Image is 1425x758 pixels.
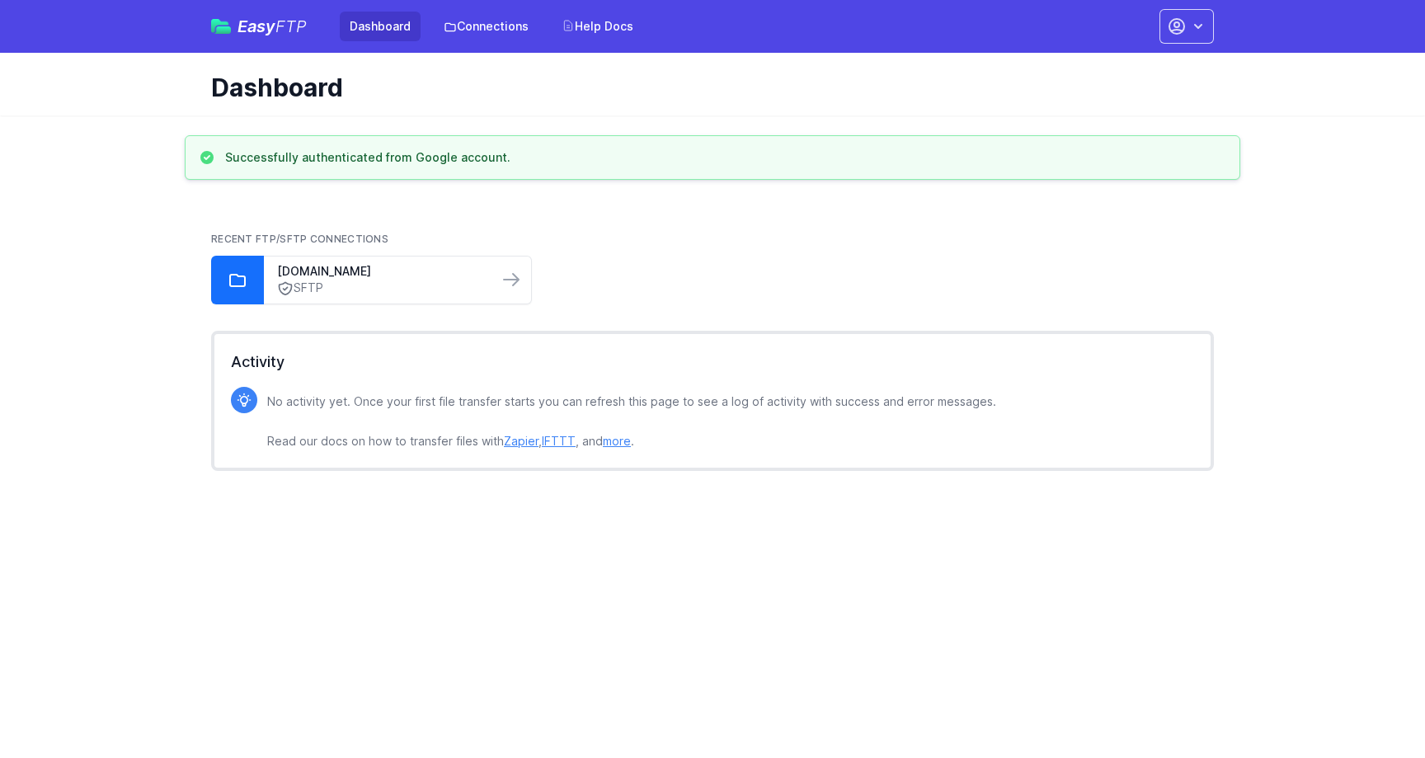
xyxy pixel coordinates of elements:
[211,73,1201,102] h1: Dashboard
[231,351,1194,374] h2: Activity
[277,280,485,297] a: SFTP
[225,149,510,166] h3: Successfully authenticated from Google account.
[211,19,231,34] img: easyftp_logo.png
[275,16,307,36] span: FTP
[237,18,307,35] span: Easy
[552,12,643,41] a: Help Docs
[267,392,996,451] p: No activity yet. Once your first file transfer starts you can refresh this page to see a log of a...
[277,263,485,280] a: [DOMAIN_NAME]
[434,12,538,41] a: Connections
[340,12,421,41] a: Dashboard
[542,434,576,448] a: IFTTT
[211,18,307,35] a: EasyFTP
[504,434,538,448] a: Zapier
[211,233,1214,246] h2: Recent FTP/SFTP Connections
[603,434,631,448] a: more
